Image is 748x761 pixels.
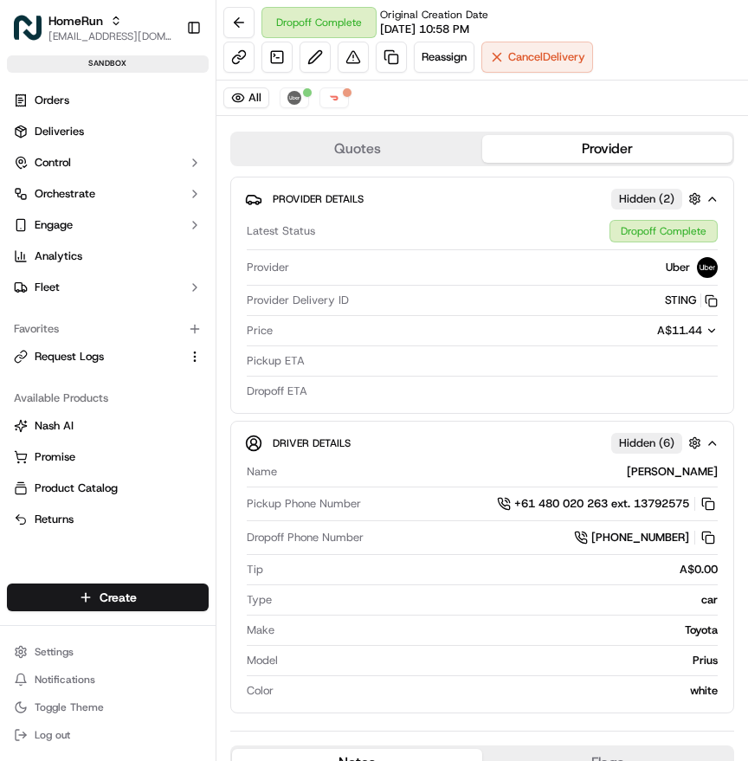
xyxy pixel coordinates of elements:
span: [PHONE_NUMBER] [591,530,689,545]
span: Settings [35,645,74,659]
span: Notifications [35,673,95,687]
div: A$0.00 [270,562,718,577]
button: Orchestrate [7,180,209,208]
button: Provider [482,135,732,163]
div: Favorites [7,315,209,343]
img: uber-new-logo.jpeg [697,257,718,278]
span: Type [247,592,272,608]
div: Toyota [281,622,718,638]
button: Settings [7,640,209,664]
span: Orders [35,93,69,108]
span: Reassign [422,49,467,65]
span: Hidden ( 6 ) [619,435,674,451]
button: Request Logs [7,343,209,371]
button: Engage [7,211,209,239]
a: Request Logs [14,349,181,364]
span: Latest Status [247,223,315,239]
button: Log out [7,723,209,747]
button: HomeRunHomeRun[EMAIL_ADDRESS][DOMAIN_NAME] [7,7,179,48]
button: STING [665,293,718,308]
a: +61 480 020 263 ext. 13792575 [497,494,718,513]
a: Returns [14,512,202,527]
button: Provider DetailsHidden (2) [245,184,719,213]
div: [PERSON_NAME] [284,464,718,480]
button: Quotes [232,135,482,163]
button: Nash AI [7,412,209,440]
img: doordash_logo_v2.png [327,91,341,105]
span: Analytics [35,248,82,264]
button: CancelDelivery [481,42,593,73]
button: Create [7,584,209,611]
a: Product Catalog [14,480,202,496]
button: Hidden (6) [611,432,706,454]
button: HomeRun [48,12,103,29]
span: Hidden ( 2 ) [619,191,674,207]
span: Name [247,464,277,480]
span: Deliveries [35,124,84,139]
span: Fleet [35,280,60,295]
button: Notifications [7,667,209,692]
button: A$11.44 [565,323,718,339]
img: uber-new-logo.jpeg [287,91,301,105]
span: Create [100,589,137,606]
div: white [280,683,718,699]
a: Deliveries [7,118,209,145]
span: Model [247,653,278,668]
span: Promise [35,449,75,465]
div: Prius [285,653,718,668]
a: Promise [14,449,202,465]
span: Original Creation Date [380,8,488,22]
span: +61 480 020 263 ext. 13792575 [514,496,689,512]
span: Product Catalog [35,480,118,496]
a: Nash AI [14,418,202,434]
a: [PHONE_NUMBER] [574,528,718,547]
span: Orchestrate [35,186,95,202]
span: Provider Delivery ID [247,293,349,308]
span: Control [35,155,71,171]
button: Control [7,149,209,177]
button: All [223,87,269,108]
button: Toggle Theme [7,695,209,719]
button: Fleet [7,274,209,301]
a: Analytics [7,242,209,270]
button: Driver DetailsHidden (6) [245,429,719,457]
div: sandbox [7,55,209,73]
span: Engage [35,217,73,233]
span: Pickup ETA [247,353,305,369]
span: A$11.44 [657,323,702,338]
span: Dropoff Phone Number [247,530,364,545]
button: Promise [7,443,209,471]
span: Request Logs [35,349,104,364]
span: Cancel Delivery [508,49,585,65]
span: Provider [247,260,289,275]
a: Orders [7,87,209,114]
span: Returns [35,512,74,527]
span: Make [247,622,274,638]
span: Driver Details [273,436,351,450]
button: [EMAIL_ADDRESS][DOMAIN_NAME] [48,29,172,43]
span: Log out [35,728,70,742]
button: Hidden (2) [611,188,706,210]
span: Tip [247,562,263,577]
span: Dropoff ETA [247,384,307,399]
div: car [279,592,718,608]
button: Returns [7,506,209,533]
button: Product Catalog [7,474,209,502]
span: [DATE] 10:58 PM [380,22,469,37]
div: Available Products [7,384,209,412]
span: Color [247,683,274,699]
span: Uber [666,260,690,275]
span: Price [247,323,273,339]
img: HomeRun [14,14,42,42]
button: Reassign [414,42,474,73]
span: Provider Details [273,192,364,206]
span: Pickup Phone Number [247,496,361,512]
span: Toggle Theme [35,700,104,714]
span: Nash AI [35,418,74,434]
